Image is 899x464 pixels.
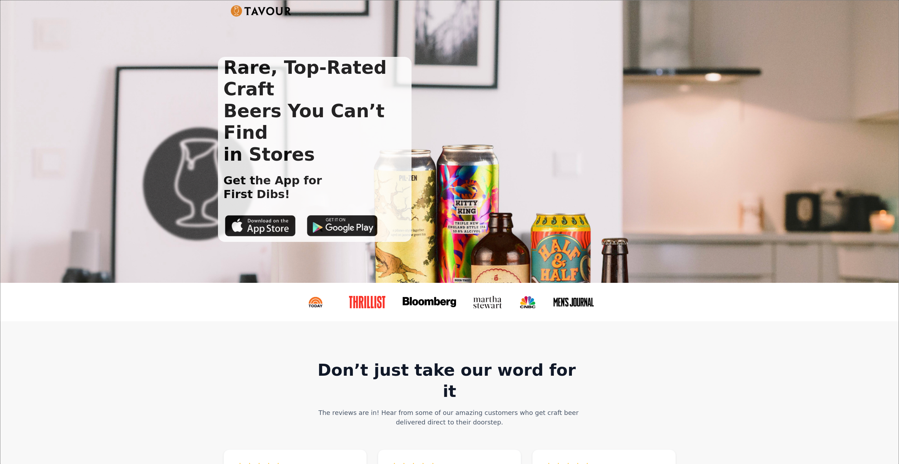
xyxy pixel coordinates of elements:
[218,174,322,201] h1: Get the App for First Dibs!
[314,408,585,427] div: The reviews are in! Hear from some of our amazing customers who get craft beer delivered direct t...
[231,5,292,17] a: Untitled UI logotextLogo
[318,361,581,401] strong: Don’t just take our word for it
[231,5,292,17] img: Untitled UI logotext
[218,57,412,165] h1: Rare, Top-Rated Craft Beers You Can’t Find in Stores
